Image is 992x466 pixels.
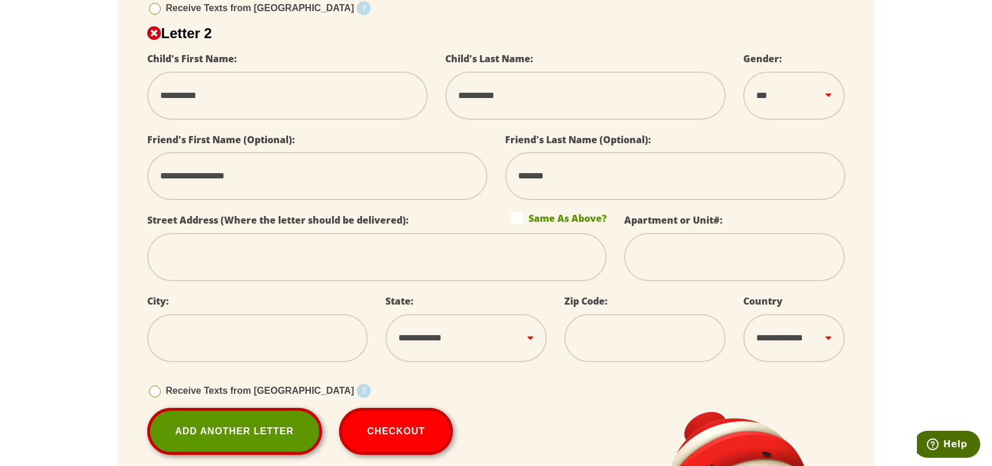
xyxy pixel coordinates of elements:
label: City: [147,295,169,308]
label: Country [743,295,783,308]
label: Same As Above? [511,212,607,224]
label: Child's Last Name: [445,52,533,65]
label: Gender: [743,52,782,65]
label: Child's First Name: [147,52,237,65]
label: Friend's First Name (Optional): [147,133,295,146]
h2: Letter 2 [147,25,845,42]
label: State: [385,295,414,308]
span: Receive Texts from [GEOGRAPHIC_DATA] [166,3,354,13]
label: Zip Code: [564,295,608,308]
a: Add Another Letter [147,408,322,455]
button: Checkout [339,408,453,455]
label: Street Address (Where the letter should be delivered): [147,214,409,227]
label: Apartment or Unit#: [624,214,723,227]
iframe: Opens a widget where you can find more information [917,431,980,460]
span: Receive Texts from [GEOGRAPHIC_DATA] [166,386,354,396]
label: Friend's Last Name (Optional): [505,133,651,146]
